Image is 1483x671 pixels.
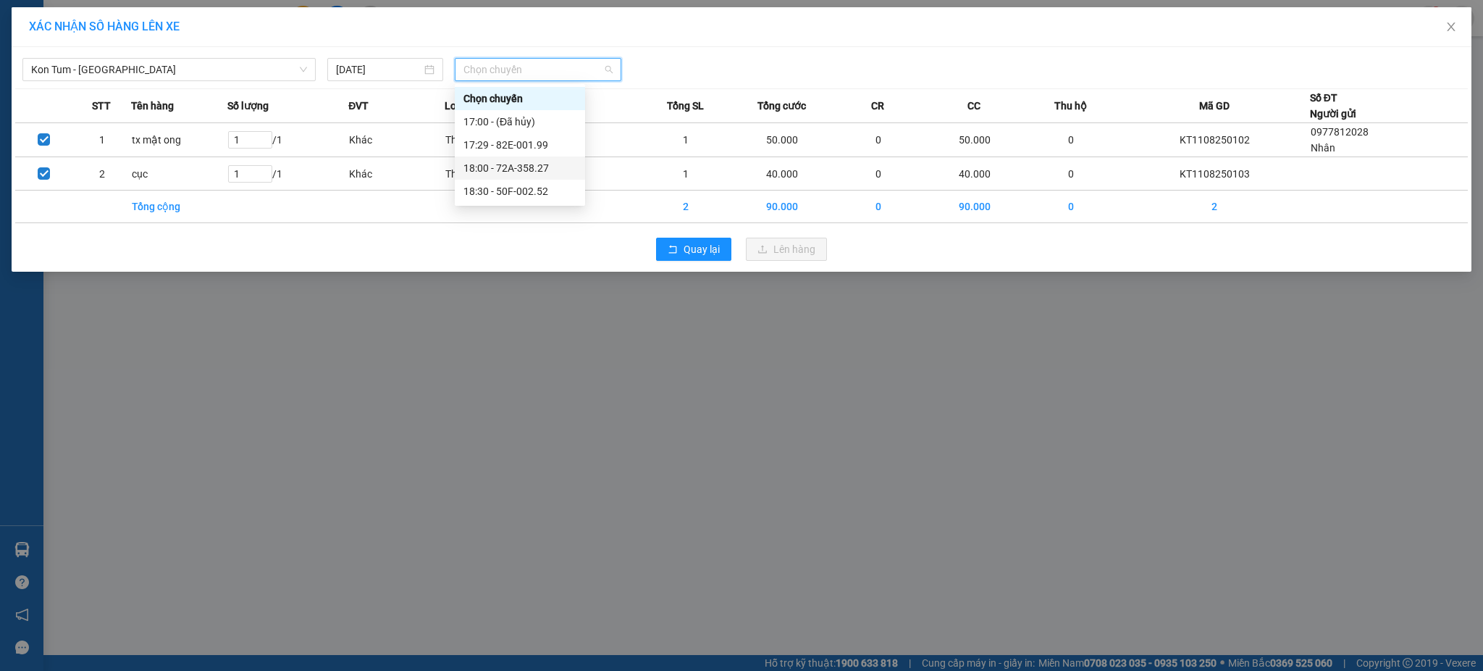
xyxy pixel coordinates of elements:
span: rollback [668,244,678,256]
span: XÁC NHẬN SỐ HÀNG LÊN XE [29,20,180,33]
td: 90.000 [734,191,830,223]
td: --- [541,157,637,191]
td: 0 [1022,157,1119,191]
div: 18:30 - 50F-002.52 [463,183,576,199]
span: STT [92,98,111,114]
td: / 1 [227,123,349,157]
span: Decrease Value [256,140,272,148]
td: --- [541,123,637,157]
button: uploadLên hàng [746,238,827,261]
td: 2 [73,157,131,191]
td: 2 [637,191,734,223]
button: rollbackQuay lại [656,238,731,261]
td: 0 [1022,191,1119,223]
td: 1 [637,123,734,157]
td: 0 [830,157,926,191]
td: cục [131,157,227,191]
input: 11/08/2025 [336,62,421,78]
td: KT1108250102 [1119,123,1309,157]
span: ĐVT [348,98,369,114]
span: Tổng cước [757,98,806,114]
span: 0977812028 [1311,126,1369,138]
span: CC [967,98,980,114]
span: Mã GD [1199,98,1230,114]
span: Decrease Value [256,174,272,182]
span: Increase Value [256,132,272,140]
td: 1 [637,157,734,191]
td: 50.000 [926,123,1022,157]
div: Chọn chuyến [455,87,585,110]
td: 1 [73,123,131,157]
span: down [260,140,269,149]
td: Thông thường [445,123,541,157]
span: up [260,166,269,175]
span: Increase Value [256,166,272,174]
span: Kon Tum - Sài Gòn [31,59,307,80]
td: Thông thường [445,157,541,191]
button: Close [1431,7,1471,48]
div: 17:00 - (Đã hủy) [463,114,576,130]
span: up [260,133,269,141]
td: 50.000 [734,123,830,157]
td: 90.000 [926,191,1022,223]
div: 17:29 - 82E-001.99 [463,137,576,153]
td: Khác [348,123,445,157]
td: 40.000 [926,157,1022,191]
span: Loại hàng [445,98,490,114]
span: Chọn chuyến [463,59,613,80]
td: KT1108250103 [1119,157,1309,191]
td: 40.000 [734,157,830,191]
span: Số lượng [227,98,269,114]
span: Tổng SL [667,98,704,114]
td: 0 [830,191,926,223]
div: Số ĐT Người gửi [1310,90,1356,122]
div: Chọn chuyến [463,91,576,107]
td: Khác [348,157,445,191]
span: Quay lại [684,241,720,257]
span: Nhân [1311,142,1335,154]
td: 0 [830,123,926,157]
span: Thu hộ [1054,98,1087,114]
td: 0 [1022,123,1119,157]
td: 2 [1119,191,1309,223]
span: close [1445,21,1457,33]
td: / 1 [227,157,349,191]
div: 18:00 - 72A-358.27 [463,160,576,176]
span: Tên hàng [131,98,174,114]
td: Tổng cộng [131,191,227,223]
span: down [260,174,269,183]
td: tx mật ong [131,123,227,157]
span: CR [871,98,884,114]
